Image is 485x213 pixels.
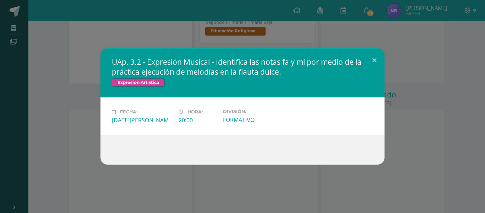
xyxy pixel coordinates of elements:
[112,57,373,77] h2: UAp. 3.2 - Expresión Musical - Identifica las notas fa y mi por medio de la práctica ejecución de...
[364,48,385,73] button: Close (Esc)
[223,109,284,114] label: División:
[112,116,173,124] div: [DATE][PERSON_NAME]
[187,109,203,115] span: Hora:
[112,78,165,87] span: Expresión Artística
[223,116,284,124] div: FORMATIVO
[120,109,137,115] span: Fecha:
[179,116,217,124] div: 20:00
